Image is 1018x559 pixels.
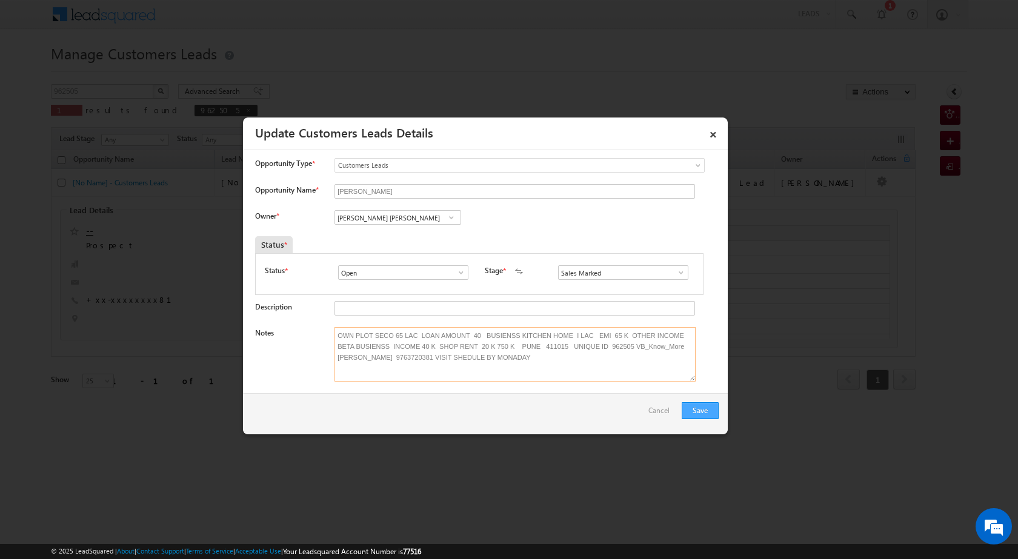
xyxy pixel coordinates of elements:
[51,546,421,557] span: © 2025 LeadSquared | | | | |
[21,64,51,79] img: d_60004797649_company_0_60004797649
[450,266,465,279] a: Show All Items
[117,547,135,555] a: About
[283,547,421,556] span: Your Leadsquared Account Number is
[165,373,220,389] em: Start Chat
[255,328,274,337] label: Notes
[136,547,184,555] a: Contact Support
[63,64,204,79] div: Chat with us now
[186,547,233,555] a: Terms of Service
[255,236,293,253] div: Status
[335,160,655,171] span: Customers Leads
[334,210,461,225] input: Type to Search
[670,266,685,279] a: Show All Items
[16,112,221,363] textarea: Type your message and hit 'Enter'
[444,211,459,223] a: Show All Items
[265,265,285,276] label: Status
[338,265,468,280] input: Type to Search
[558,265,688,280] input: Type to Search
[255,158,312,169] span: Opportunity Type
[682,402,719,419] button: Save
[648,402,676,425] a: Cancel
[255,302,292,311] label: Description
[485,265,503,276] label: Stage
[255,185,318,194] label: Opportunity Name
[255,211,279,220] label: Owner
[703,122,724,143] a: ×
[334,158,705,173] a: Customers Leads
[403,547,421,556] span: 77516
[255,124,433,141] a: Update Customers Leads Details
[199,6,228,35] div: Minimize live chat window
[235,547,281,555] a: Acceptable Use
